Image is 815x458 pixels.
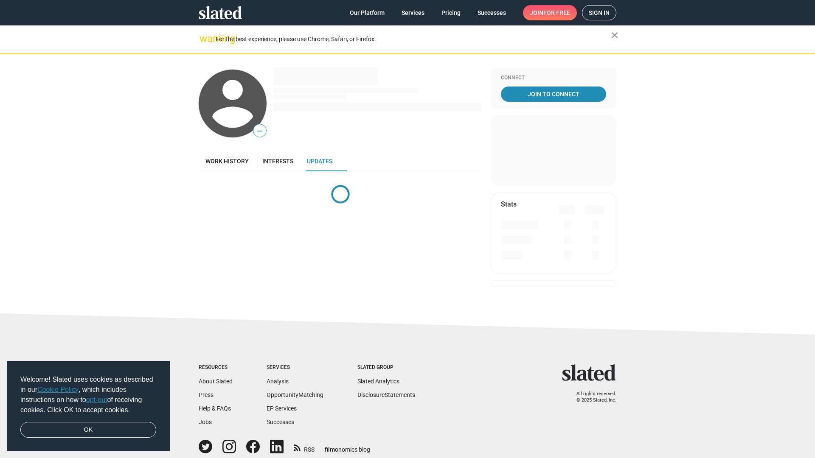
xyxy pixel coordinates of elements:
span: film [325,446,335,453]
span: Updates [307,158,332,165]
a: Pricing [435,5,467,20]
span: Pricing [441,5,461,20]
div: Resources [199,364,233,371]
a: Jobs [199,419,212,425]
a: Successes [471,5,513,20]
a: Analysis [267,378,289,385]
div: Connect [501,75,606,81]
span: Work history [205,158,249,165]
a: Updates [300,151,339,171]
span: Welcome! Slated uses cookies as described in our , which includes instructions on how to of recei... [20,374,156,415]
a: OpportunityMatching [267,391,323,398]
div: Slated Group [357,364,415,371]
a: Sign in [582,5,616,20]
a: Slated Analytics [357,378,399,385]
a: Work history [199,151,256,171]
a: About Slated [199,378,233,385]
span: Services [402,5,424,20]
div: Services [267,364,323,371]
span: Join To Connect [503,87,604,102]
span: Our Platform [350,5,385,20]
mat-icon: warning [200,34,210,44]
a: Interests [256,151,300,171]
span: Sign in [589,6,610,20]
a: opt-out [86,396,107,403]
a: filmonomics blog [325,439,370,454]
a: Services [395,5,431,20]
a: dismiss cookie message [20,422,156,438]
a: Our Platform [343,5,391,20]
a: DisclosureStatements [357,391,415,398]
a: Join To Connect [501,87,606,102]
span: Successes [478,5,506,20]
a: RSS [294,441,315,454]
span: Join [530,5,570,20]
div: cookieconsent [7,361,170,452]
p: All rights reserved. © 2025 Slated, Inc. [568,391,616,403]
a: Successes [267,419,294,425]
span: — [253,126,266,137]
a: Press [199,391,214,398]
mat-card-title: Stats [501,200,517,209]
span: for free [543,5,570,20]
a: Help & FAQs [199,405,231,412]
mat-icon: close [610,30,620,40]
div: For the best experience, please use Chrome, Safari, or Firefox. [216,34,611,45]
span: Interests [262,158,293,165]
a: Cookie Policy [37,386,79,393]
a: EP Services [267,405,297,412]
a: Joinfor free [523,5,577,20]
